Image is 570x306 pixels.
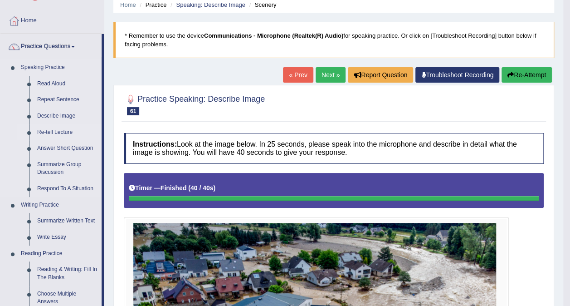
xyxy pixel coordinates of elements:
[33,157,102,181] a: Summarize Group Discussion
[33,181,102,197] a: Respond To A Situation
[415,67,499,83] a: Troubleshoot Recording
[247,0,276,9] li: Scenery
[137,0,166,9] li: Practice
[33,92,102,108] a: Repeat Sentence
[124,93,265,115] h2: Practice Speaking: Describe Image
[33,124,102,141] a: Re-tell Lecture
[127,107,139,115] span: 61
[113,22,554,58] blockquote: * Remember to use the device for speaking practice. Or click on [Troubleshoot Recording] button b...
[204,32,343,39] b: Communications - Microphone (Realtek(R) Audio)
[129,185,215,192] h5: Timer —
[124,133,544,163] h4: Look at the image below. In 25 seconds, please speak into the microphone and describe in detail w...
[283,67,313,83] a: « Prev
[33,262,102,286] a: Reading & Writing: Fill In The Blanks
[502,67,552,83] button: Re-Attempt
[0,8,104,31] a: Home
[33,140,102,157] a: Answer Short Question
[33,108,102,124] a: Describe Image
[161,184,187,192] b: Finished
[33,76,102,92] a: Read Aloud
[33,213,102,229] a: Summarize Written Text
[133,140,177,148] b: Instructions:
[120,1,136,8] a: Home
[17,197,102,213] a: Writing Practice
[316,67,346,83] a: Next »
[188,184,190,192] b: (
[176,1,245,8] a: Speaking: Describe Image
[0,34,102,57] a: Practice Questions
[214,184,216,192] b: )
[17,246,102,262] a: Reading Practice
[348,67,413,83] button: Report Question
[17,59,102,76] a: Speaking Practice
[190,184,214,192] b: 40 / 40s
[33,229,102,246] a: Write Essay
